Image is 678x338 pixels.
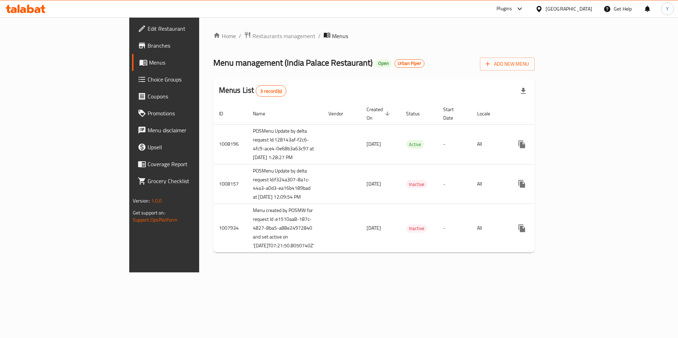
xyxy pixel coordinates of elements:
[148,41,237,50] span: Branches
[496,5,512,13] div: Plugins
[367,105,392,122] span: Created On
[247,124,323,164] td: POSMenu Update by delta request Id:128143af-f2c6-4fc9-ace4-0e68b3a63c97 at [DATE] 1:28:27 PM
[318,32,321,40] li: /
[244,31,315,41] a: Restaurants management
[148,24,237,33] span: Edit Restaurant
[367,139,381,149] span: [DATE]
[367,179,381,188] span: [DATE]
[132,88,243,105] a: Coupons
[132,37,243,54] a: Branches
[213,31,535,41] nav: breadcrumb
[530,220,547,237] button: Change Status
[406,224,427,233] span: Inactive
[471,204,508,253] td: All
[508,103,587,125] th: Actions
[406,180,427,188] span: Inactive
[666,5,669,13] span: Y
[132,105,243,122] a: Promotions
[133,196,150,205] span: Version:
[375,60,392,66] span: Open
[213,55,373,71] span: Menu management ( India Palace Restaurant )
[253,109,274,118] span: Name
[471,164,508,204] td: All
[477,109,499,118] span: Locale
[149,58,237,67] span: Menus
[515,83,532,99] div: Export file
[480,58,535,71] button: Add New Menu
[328,109,352,118] span: Vendor
[133,208,165,217] span: Get support on:
[132,139,243,156] a: Upsell
[132,156,243,173] a: Coverage Report
[132,20,243,37] a: Edit Restaurant
[513,220,530,237] button: more
[438,124,471,164] td: -
[406,109,429,118] span: Status
[375,59,392,68] div: Open
[132,71,243,88] a: Choice Groups
[530,175,547,192] button: Change Status
[148,75,237,84] span: Choice Groups
[406,140,424,149] div: Active
[513,136,530,153] button: more
[247,164,323,204] td: POSMenu Update by delta request Id:f324a307-8a1c-44a3-a0d3-ea16b4189bad at [DATE] 12:09:54 PM
[471,124,508,164] td: All
[332,32,348,40] span: Menus
[438,204,471,253] td: -
[256,85,286,97] div: Total records count
[406,140,424,149] span: Active
[219,109,232,118] span: ID
[443,105,463,122] span: Start Date
[513,175,530,192] button: more
[252,32,315,40] span: Restaurants management
[148,177,237,185] span: Grocery Checklist
[530,136,547,153] button: Change Status
[395,60,424,66] span: Urban Piper
[256,88,286,95] span: 3 record(s)
[247,204,323,253] td: Menu created by POSMW for request Id :e1510aa8-187c-4827-8ba5-a88e24972840 and set active on '[DA...
[486,60,529,68] span: Add New Menu
[148,160,237,168] span: Coverage Report
[133,215,178,224] a: Support.OpsPlatform
[546,5,592,13] div: [GEOGRAPHIC_DATA]
[148,143,237,151] span: Upsell
[219,85,286,97] h2: Menus List
[213,103,587,253] table: enhanced table
[132,54,243,71] a: Menus
[148,109,237,117] span: Promotions
[132,173,243,189] a: Grocery Checklist
[148,92,237,101] span: Coupons
[438,164,471,204] td: -
[151,196,162,205] span: 1.0.0
[148,126,237,134] span: Menu disclaimer
[367,223,381,233] span: [DATE]
[132,122,243,139] a: Menu disclaimer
